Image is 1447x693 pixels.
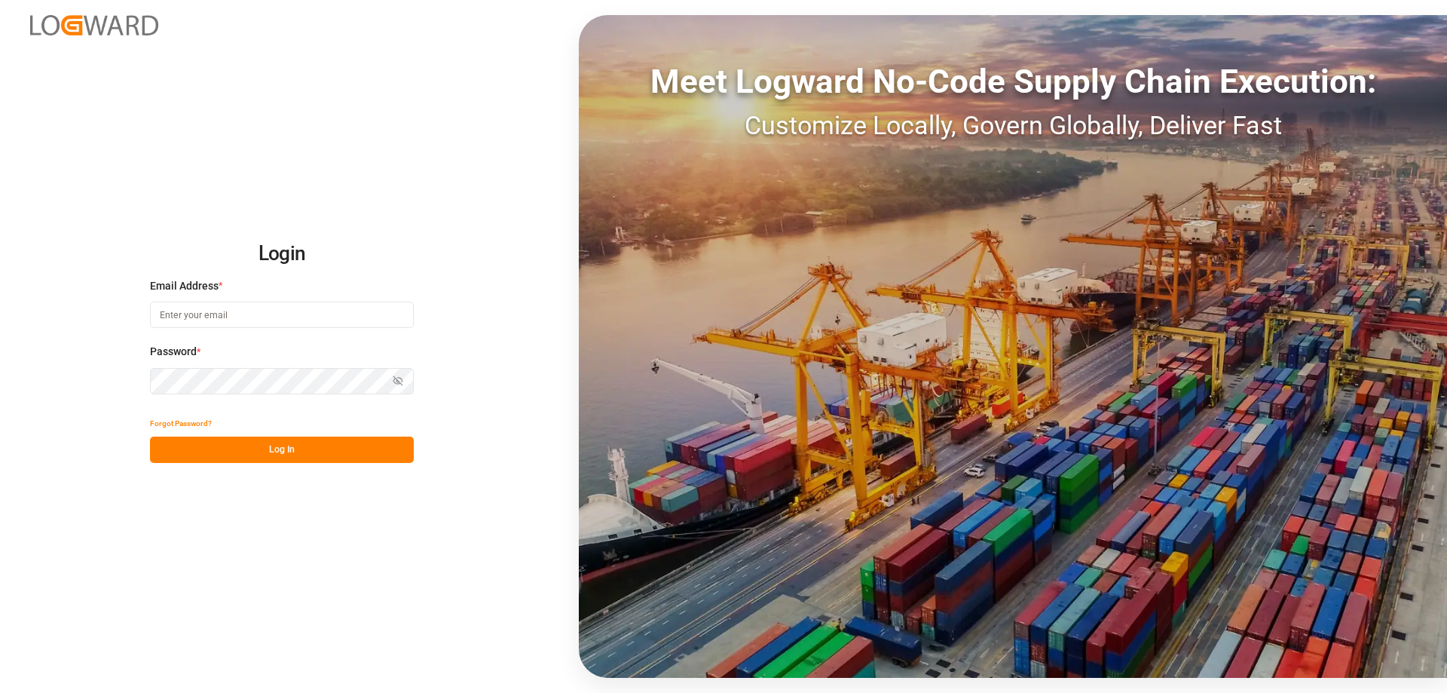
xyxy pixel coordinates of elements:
[579,57,1447,106] div: Meet Logward No-Code Supply Chain Execution:
[150,437,414,463] button: Log In
[579,106,1447,145] div: Customize Locally, Govern Globally, Deliver Fast
[150,344,197,360] span: Password
[150,278,219,294] span: Email Address
[30,15,158,35] img: Logward_new_orange.png
[150,410,212,437] button: Forgot Password?
[150,302,414,328] input: Enter your email
[150,230,414,278] h2: Login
